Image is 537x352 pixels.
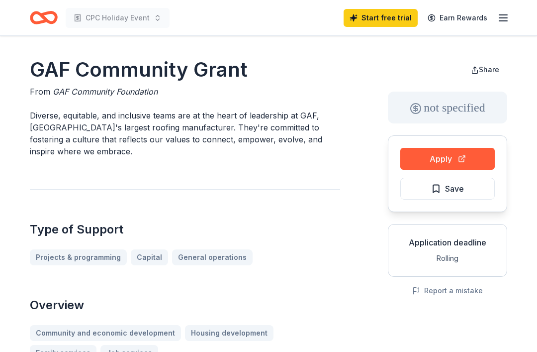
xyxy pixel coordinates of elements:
[412,285,483,297] button: Report a mistake
[396,236,499,248] div: Application deadline
[344,9,418,27] a: Start free trial
[30,110,340,157] p: Diverse, equitable, and inclusive teams are at the heart of leadership at GAF, [GEOGRAPHIC_DATA]'...
[66,8,170,28] button: CPC Holiday Event
[30,249,127,265] a: Projects & programming
[30,86,340,98] div: From
[388,92,507,123] div: not specified
[30,297,340,313] h2: Overview
[422,9,493,27] a: Earn Rewards
[53,87,158,97] span: GAF Community Foundation
[30,222,340,237] h2: Type of Support
[479,65,499,74] span: Share
[445,182,464,195] span: Save
[400,148,495,170] button: Apply
[463,60,507,80] button: Share
[86,12,150,24] span: CPC Holiday Event
[400,178,495,200] button: Save
[131,249,168,265] a: Capital
[172,249,253,265] a: General operations
[30,56,340,84] h1: GAF Community Grant
[30,6,58,29] a: Home
[396,252,499,264] div: Rolling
